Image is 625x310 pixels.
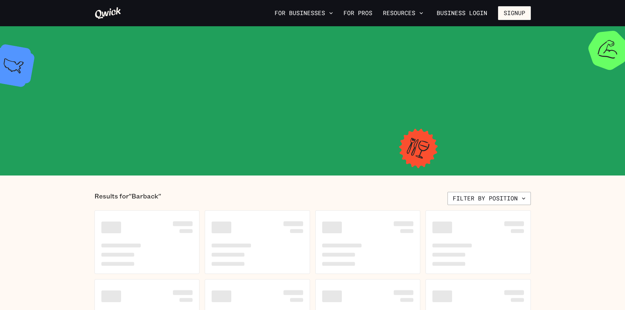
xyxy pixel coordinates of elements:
button: For Businesses [272,8,336,19]
a: For Pros [341,8,375,19]
a: Business Login [431,6,493,20]
button: Filter by position [448,192,531,205]
button: Resources [380,8,426,19]
p: Results for "Barback" [94,192,161,205]
button: Signup [498,6,531,20]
